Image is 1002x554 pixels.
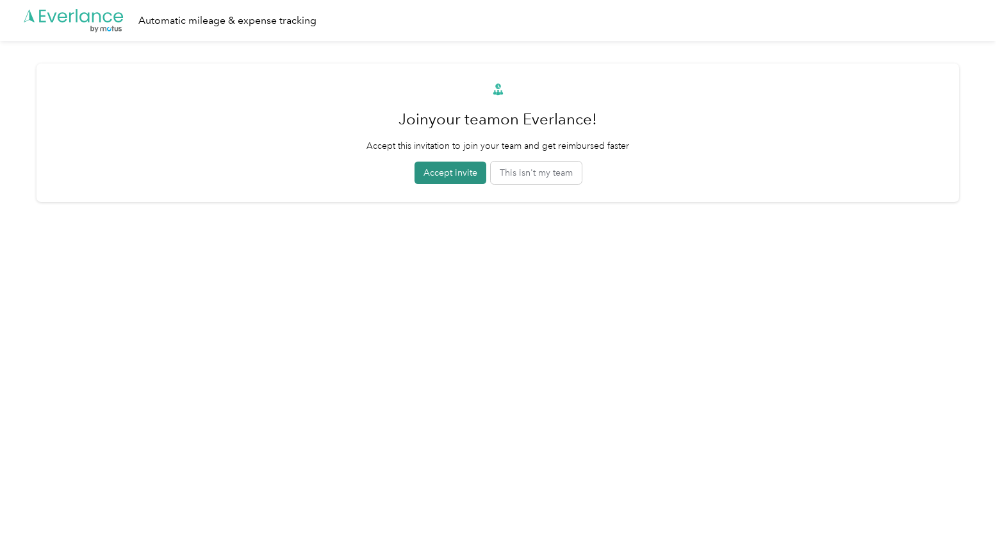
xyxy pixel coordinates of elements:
iframe: Everlance-gr Chat Button Frame [930,482,1002,554]
p: Accept this invitation to join your team and get reimbursed faster [366,139,629,153]
button: Accept invite [415,162,486,184]
button: This isn't my team [491,162,582,184]
h1: Join your team on Everlance! [366,104,629,135]
div: Automatic mileage & expense tracking [138,13,316,29]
